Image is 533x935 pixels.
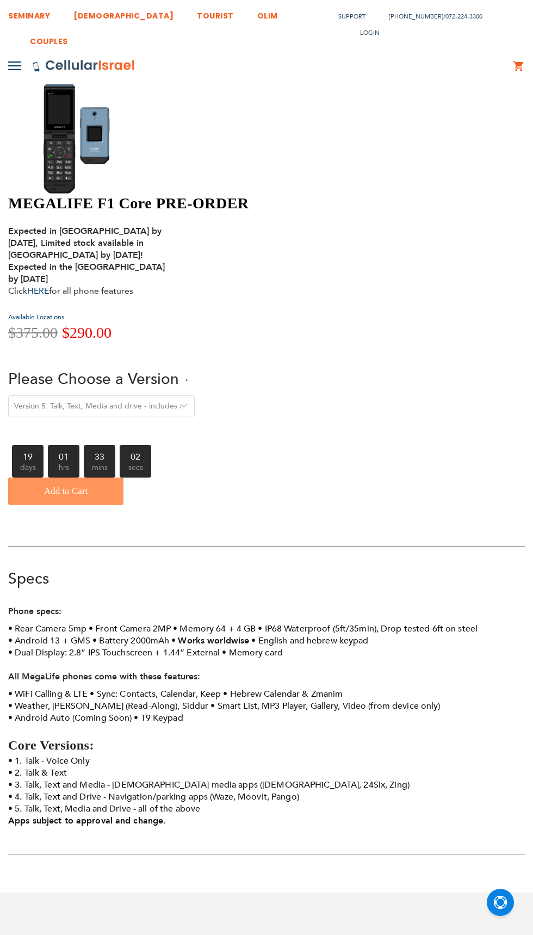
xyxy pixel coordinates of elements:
[12,445,44,461] b: 19
[338,13,365,21] a: Support
[8,688,88,700] li: WiFi Calling & LTE
[8,623,86,635] li: Rear Camera 5mp
[32,59,135,72] img: Cellular Israel Logo
[92,635,169,647] li: Battery 2000mAh
[8,568,49,589] a: Specs
[8,791,525,803] li: 4. Talk, Text and Drive - Navigation/parking apps (Waze, Moovit, Pango)
[257,3,278,23] a: OLIM
[8,803,525,827] li: 5. Talk, Text, Media and Drive - all of the above
[8,712,132,724] li: Android Auto (Coming Soon)
[8,605,61,617] strong: Phone specs:
[222,647,283,659] li: Memory card
[84,445,115,461] b: 33
[90,688,221,700] li: Sync: Contacts, Calendar, Keep
[251,635,368,647] li: English and hebrew keypad
[120,461,151,478] span: secs
[8,647,220,659] li: Dual Display: 2.8” IPS Touchscreen + 1.44” External
[134,712,183,724] li: T9 Keypad
[178,635,249,647] strong: Works worldwise
[8,3,50,23] a: SEMINARY
[48,461,79,478] span: hrs
[8,635,90,647] li: Android 13 + GMS
[84,461,115,478] span: mins
[8,225,177,297] div: Click for all phone features
[360,29,380,37] span: Login
[8,369,179,389] span: Please Choose a Version
[8,700,208,712] li: Weather, [PERSON_NAME] (Read-Along), Siddur
[8,738,94,752] strong: Core Versions:
[73,3,173,23] a: [DEMOGRAPHIC_DATA]
[173,623,256,635] li: Memory 64 + 4 GB
[62,324,111,341] span: $290.00
[8,324,58,341] span: $375.00
[445,13,482,21] a: 072-224-3300
[8,755,525,767] li: 1. Talk - Voice Only
[378,9,482,24] li: /
[8,61,21,70] img: Toggle Menu
[258,623,478,635] li: IP68 Waterproof (5ft/35min), Drop tested 6ft on steel
[8,671,200,683] strong: All MegaLife phones come with these features:
[8,225,165,285] strong: Expected in [GEOGRAPHIC_DATA] by [DATE], Limited stock available in [GEOGRAPHIC_DATA] by [DATE]! ...
[48,445,79,461] b: 01
[30,28,68,48] a: COUPLES
[8,83,166,194] img: MEGALIFE F1 Core PRE-ORDER
[389,13,443,21] a: [PHONE_NUMBER]
[197,3,234,23] a: TOURIST
[8,194,389,213] h1: MEGALIFE F1 Core PRE-ORDER
[210,700,440,712] li: Smart List, MP3 Player, Gallery, Video (from device only)
[223,688,343,700] li: Hebrew Calendar & Zmanim
[120,445,151,461] b: 02
[8,313,64,321] a: Available Locations
[8,779,525,791] li: 3. Talk, Text and Media - [DEMOGRAPHIC_DATA] media apps ([DEMOGRAPHIC_DATA], 24Six, Zing)
[8,767,525,779] li: 2. Talk & Text
[8,815,166,827] strong: Apps subject to approval and change.
[89,623,171,635] li: Front Camera 2MP
[27,285,49,297] a: HERE
[12,461,44,478] span: days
